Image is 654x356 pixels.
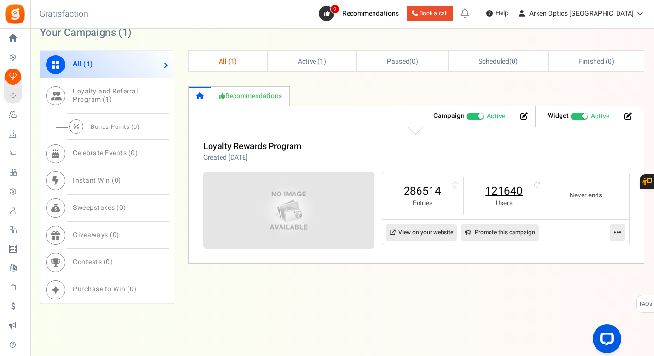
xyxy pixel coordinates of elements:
span: 0 [512,57,515,67]
img: Gratisfaction [4,3,26,25]
span: Finished ( ) [578,57,614,67]
span: 0 [608,57,612,67]
span: 1 [231,57,234,67]
span: Instant Win ( ) [73,175,121,185]
a: Help [482,6,513,21]
a: Recommendations [211,86,290,106]
span: 1 [320,57,324,67]
span: Contests ( ) [73,257,113,267]
a: 2 Recommendations [319,6,403,21]
a: Loyalty Rewards Program [203,140,302,153]
span: Active [487,112,505,121]
a: Promote this campaign [461,224,539,241]
span: 1 [122,25,128,40]
p: Created [DATE] [203,153,302,162]
span: 0 [131,148,135,158]
span: Giveaways ( ) [73,230,119,240]
a: Book a call [407,6,453,21]
span: 1 [86,59,91,69]
span: 2 [330,4,339,14]
a: 121640 [473,184,535,199]
span: All ( ) [73,59,93,69]
span: FAQs [639,295,652,313]
strong: Campaign [433,111,465,121]
span: Help [493,9,509,18]
span: 1 [105,94,110,104]
span: Loyalty and Referral Program ( ) [73,86,138,104]
span: Active ( ) [298,57,327,67]
span: Recommendations [342,9,399,19]
span: 0 [113,230,117,240]
span: Bonus Points ( ) [91,122,140,131]
span: Sweepstakes ( ) [73,203,126,213]
small: Entries [392,199,454,208]
span: Active [591,112,609,121]
span: Celebrate Events ( ) [73,148,138,158]
a: View on your website [386,224,457,241]
span: 0 [106,257,110,267]
h2: Your Campaigns ( ) [40,28,132,37]
span: Purchase to Win ( ) [73,284,137,294]
span: Scheduled [479,57,509,67]
h3: Gratisfaction [29,5,99,24]
span: 0 [115,175,119,185]
small: Never ends [555,191,617,200]
a: 286514 [392,184,454,199]
span: 0 [133,122,137,131]
span: Arken Optics [GEOGRAPHIC_DATA] [529,9,634,19]
span: Paused [387,57,409,67]
span: ( ) [479,57,517,67]
li: Widget activated [540,111,617,122]
small: Users [473,199,535,208]
span: ( ) [387,57,418,67]
span: 0 [119,203,124,213]
span: All ( ) [219,57,237,67]
span: 0 [130,284,134,294]
span: 0 [412,57,416,67]
strong: Widget [548,111,569,121]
